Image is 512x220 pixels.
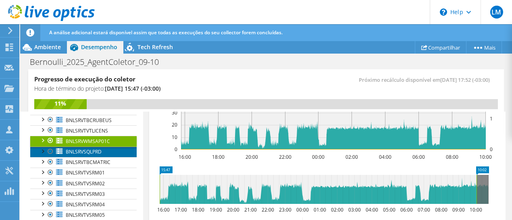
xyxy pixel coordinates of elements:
text: 03:00 [348,206,361,213]
text: 0 [175,146,177,153]
span: BNLSRVTVSRM04 [66,201,105,208]
text: 08:00 [446,154,458,160]
a: BNLSRVTBCMATRIC [30,157,137,168]
text: 22:00 [262,206,274,213]
text: 19:00 [210,206,222,213]
span: BNLSRVTVSRM03 [66,191,105,197]
text: 30 [172,109,177,116]
a: Mais [466,41,502,54]
text: 20:00 [246,154,258,160]
a: BNLSRVSQLPRD [30,147,137,157]
a: Compartilhar [415,41,466,54]
svg: \n [440,8,447,16]
text: 16:00 [157,206,170,213]
text: 22:00 [279,154,291,160]
text: 16:00 [179,154,191,160]
text: 10 [172,134,177,141]
text: 01:00 [314,206,326,213]
span: A análise adicional estará disponível assim que todas as execuções do seu collector forem concluí... [49,29,283,36]
text: 17:00 [175,206,187,213]
span: BNLSRVTVSRM02 [66,180,105,187]
text: 04:00 [379,154,391,160]
text: 1 [490,115,493,122]
text: 21:00 [244,206,257,213]
span: BNLSRVTVSRM01 [66,169,105,176]
text: 20 [172,121,177,128]
text: 06:00 [412,154,425,160]
text: 04:00 [366,206,378,213]
span: Ambiente [34,43,61,51]
span: BNLSRVWMSAP01C [66,138,110,145]
text: 00:00 [296,206,309,213]
a: BNLSRVTVSRM03 [30,189,137,199]
h1: Bernoulli_2025_AgentColetor_09-10 [26,58,171,66]
span: LM [490,6,503,19]
text: 10:00 [470,206,482,213]
span: BNLSRVTVTLICENS [66,127,108,134]
a: BNLSRVTBCRUBEUS [30,115,137,125]
text: 02:00 [331,206,343,213]
text: 10:00 [479,154,492,160]
text: 00:00 [312,154,325,160]
span: BNLSRVSQLPRD [66,148,102,155]
text: 09:00 [452,206,465,213]
text: 0 [490,146,493,153]
span: Desempenho [81,43,117,51]
text: 18:00 [212,154,225,160]
span: Tech Refresh [137,43,173,51]
text: 02:00 [345,154,358,160]
a: BNLSRVWMSAP01C [30,136,137,146]
span: Próximo recálculo disponível em [359,76,494,83]
text: 23:00 [279,206,291,213]
text: 20:00 [227,206,239,213]
a: BNLSRVTVSRM04 [30,199,137,210]
a: BNLSRVTVSRM02 [30,178,137,189]
a: BNLSRVTVTLICENS [30,125,137,136]
div: 11% [34,99,87,108]
text: 18:00 [192,206,204,213]
text: 08:00 [435,206,447,213]
span: [DATE] 15:47 (-03:00) [105,85,160,92]
span: BNLSRVTBCMATRIC [66,159,110,166]
span: BNLSRVTVSRM05 [66,212,105,218]
span: [DATE] 17:52 (-03:00) [440,76,490,83]
text: 06:00 [400,206,413,213]
h4: Hora de término do projeto: [34,84,160,93]
text: 05:00 [383,206,395,213]
text: 07:00 [418,206,430,213]
a: BNLSRVTVSRM01 [30,168,137,178]
span: BNLSRVTBCRUBEUS [66,117,112,124]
